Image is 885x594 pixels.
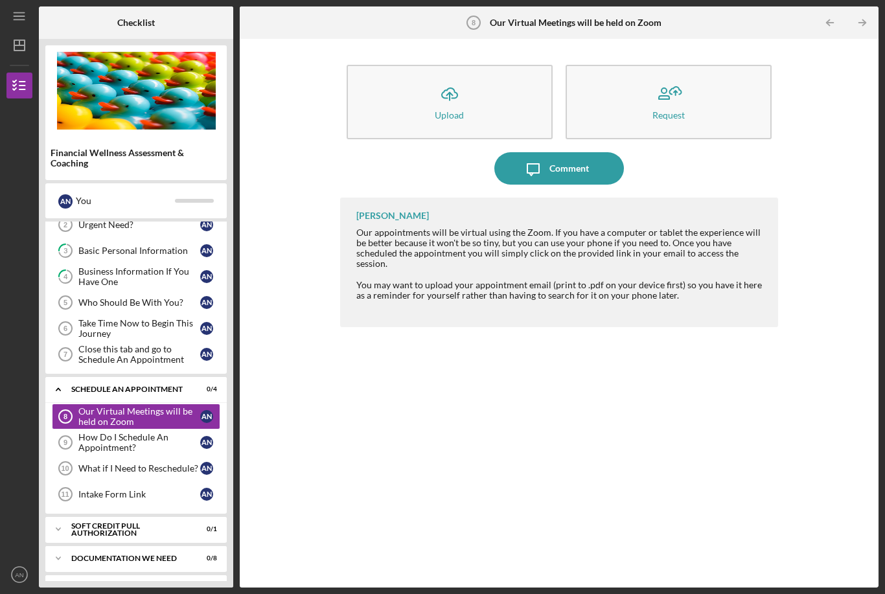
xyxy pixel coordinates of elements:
div: Soft Credit Pull Authorization [71,522,185,537]
a: 10What if I Need to Reschedule?AN [52,455,220,481]
div: Upload [435,110,464,120]
a: 2Urgent Need?AN [52,212,220,238]
div: Request [652,110,685,120]
tspan: 2 [63,221,67,229]
div: Close this tab and go to Schedule An Appointment [78,344,200,365]
a: 7Close this tab and go to Schedule An AppointmentAN [52,341,220,367]
div: 0 / 4 [194,385,217,393]
tspan: 8 [63,413,67,420]
a: 8Our Virtual Meetings will be held on ZoomAN [52,404,220,429]
div: A N [200,462,213,475]
div: You [76,190,175,212]
b: Our Virtual Meetings will be held on Zoom [490,17,661,28]
div: A N [200,348,213,361]
div: Who Should Be With You? [78,297,200,308]
tspan: 10 [61,464,69,472]
div: Financial Wellness Assessment & Coaching [51,148,222,168]
a: 3Basic Personal InformationAN [52,238,220,264]
button: AN [6,562,32,588]
div: A N [58,194,73,209]
tspan: 9 [63,439,67,446]
img: Product logo [45,52,227,130]
button: Request [566,65,772,139]
div: Our appointments will be virtual using the Zoom. If you have a computer or tablet the experience ... [356,227,765,269]
div: Documentation We Need [71,554,185,562]
div: A N [200,218,213,231]
a: 5Who Should Be With You?AN [52,290,220,315]
div: A N [200,488,213,501]
div: A N [200,244,213,257]
a: 11Intake Form LinkAN [52,481,220,507]
div: Intake Form Link [78,489,200,499]
div: 0 / 1 [194,525,217,533]
a: 9How Do I Schedule An Appointment?AN [52,429,220,455]
div: What if I Need to Reschedule? [78,463,200,474]
div: Take Time Now to Begin This Journey [78,318,200,339]
div: A N [200,436,213,449]
tspan: 4 [63,273,68,281]
tspan: 3 [63,247,67,255]
b: Checklist [117,17,155,28]
div: Business Information If You Have One [78,266,200,287]
button: Comment [494,152,624,185]
tspan: 5 [63,299,67,306]
a: 6Take Time Now to Begin This JourneyAN [52,315,220,341]
div: Urgent Need? [78,220,200,230]
a: 4Business Information If You Have OneAN [52,264,220,290]
button: Upload [347,65,553,139]
div: [PERSON_NAME] [356,211,429,221]
div: A N [200,270,213,283]
div: A N [200,322,213,335]
div: A N [200,296,213,309]
tspan: 7 [63,350,67,358]
div: You may want to upload your appointment email (print to .pdf on your device first) so you have it... [356,280,765,301]
tspan: 8 [471,19,475,27]
div: Our Virtual Meetings will be held on Zoom [78,406,200,427]
tspan: 11 [61,490,69,498]
text: AN [15,571,23,578]
div: How Do I Schedule An Appointment? [78,432,200,453]
div: Schedule An Appointment [71,385,185,393]
div: Basic Personal Information [78,246,200,256]
div: A N [200,410,213,423]
tspan: 6 [63,325,67,332]
div: 0 / 8 [194,554,217,562]
div: Comment [549,152,589,185]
